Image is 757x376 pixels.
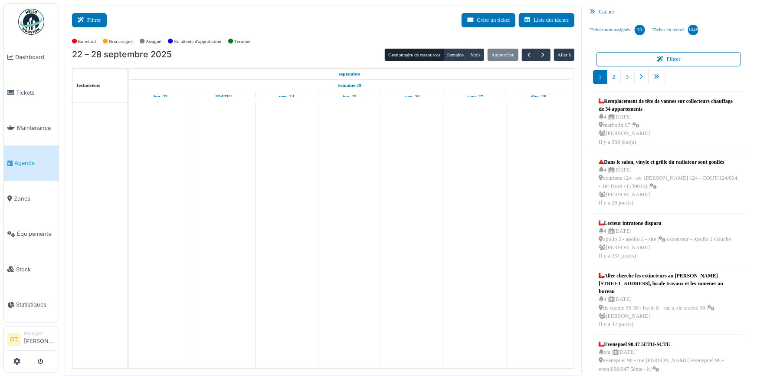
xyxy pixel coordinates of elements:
div: 4 | [DATE] de craene 36-38 / hoste 8 - rue a. de craene 38 | [PERSON_NAME] Il y a 42 jour(s) [599,295,739,329]
a: Lecteur intratone disparu 4 |[DATE] apollo 2 - apollo 2 - site |Ascenseur - Apollo 2 Gauche [PERS... [596,217,733,263]
a: Tickets non-assignés [586,18,648,42]
button: Filtrer [596,52,741,66]
a: Remplacement de tête de vannes sur collecteurs chauffage de 34 appartements 4 |[DATE] marbotin 67... [596,95,741,148]
a: Zones [4,181,59,216]
a: Stock [4,251,59,287]
a: 23 septembre 2025 [213,91,234,102]
div: Remplacement de tête de vannes sur collecteurs chauffage de 34 appartements [599,97,739,113]
label: Non assigné [109,38,133,45]
div: 30 [635,25,645,35]
label: En attente d'approbation [174,38,221,45]
button: Aujourd'hui [488,49,518,61]
button: Aller à [554,49,574,61]
a: Équipements [4,216,59,251]
span: Maintenance [17,124,55,132]
label: Terminé [234,38,250,45]
a: 22 septembre 2025 [151,91,170,102]
a: 3 [620,70,634,84]
a: 2 [607,70,621,84]
span: Équipements [17,230,55,238]
li: OT [7,333,20,346]
div: Lecteur intratone disparu [599,219,731,227]
a: 25 septembre 2025 [341,91,359,102]
span: Tickets [16,89,55,97]
h2: 22 – 28 septembre 2025 [72,49,172,60]
a: Dashboard [4,40,59,75]
a: 26 septembre 2025 [403,91,422,102]
label: Assigné [146,38,161,45]
a: Aller cherche les extincteurs au [PERSON_NAME][STREET_ADDRESS], locale travaux et les ramener au ... [596,270,741,331]
a: 28 septembre 2025 [529,91,548,102]
a: Statistiques [4,287,59,322]
a: Semaine 39 [336,80,364,91]
a: 27 septembre 2025 [465,91,485,102]
div: Manager [24,330,55,336]
span: Techniciens [76,82,100,88]
a: Tâches en retard [649,18,702,42]
div: 4 | [DATE] marbotin 67 | [PERSON_NAME] Il y a 368 jour(s) [599,113,739,146]
div: 4 | [DATE] courtens 124 - av. [PERSON_NAME] 124 - COUT/124/004 - 1er Droit - (139010) | [PERSON_N... [599,166,739,208]
button: Mois [467,49,485,61]
span: Statistiques [16,300,55,309]
span: Stock [16,265,55,274]
button: Précédent [522,49,536,61]
span: Dashboard [15,53,55,61]
a: 24 septembre 2025 [277,91,296,102]
a: 22 septembre 2025 [337,69,363,79]
button: Suivant [536,49,550,61]
div: Evenepoel 98.47 5ETH-SCTE [599,340,739,348]
div: 4 | [DATE] apollo 2 - apollo 2 - site | Ascenseur - Apollo 2 Gauche [PERSON_NAME] Il y a 231 jour(s) [599,227,731,261]
a: OT Manager[PERSON_NAME] [7,330,55,351]
button: Semaine [443,49,467,61]
a: Dans le salon, vinyle et grille du radiateur sont gonflés 4 |[DATE] courtens 124 - av. [PERSON_NA... [596,156,741,210]
a: Maintenance [4,110,59,145]
a: Agenda [4,145,59,181]
img: Badge_color-CXgf-gQk.svg [18,9,44,35]
nav: pager [593,70,744,91]
li: [PERSON_NAME] [24,330,55,349]
a: Tickets [4,75,59,110]
span: Zones [14,195,55,203]
button: Gestionnaire de ressources [385,49,444,61]
a: 1 [593,70,607,84]
button: Liste des tâches [519,13,574,27]
div: Aller cherche les extincteurs au [PERSON_NAME][STREET_ADDRESS], locale travaux et les ramener au ... [599,272,739,295]
button: Créer un ticket [462,13,515,27]
button: Filtrer [72,13,107,27]
div: Dans le salon, vinyle et grille du radiateur sont gonflés [599,158,739,166]
div: 1048 [688,25,698,35]
span: Agenda [14,159,55,167]
div: Cacher [586,6,751,18]
label: En retard [78,38,96,45]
